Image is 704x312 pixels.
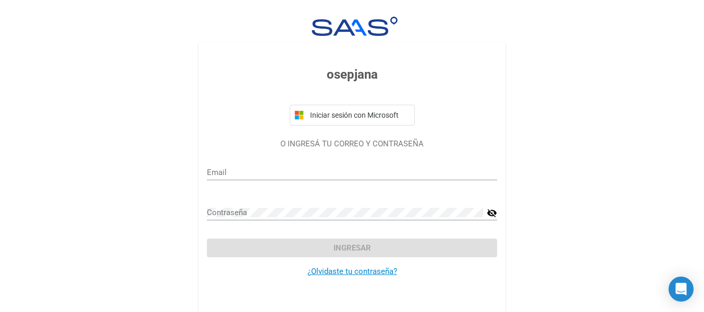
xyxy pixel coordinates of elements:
[207,65,497,84] h3: osepjana
[307,267,397,276] a: ¿Olvidaste tu contraseña?
[308,111,410,119] span: Iniciar sesión con Microsoft
[487,207,497,219] mat-icon: visibility_off
[290,105,415,126] button: Iniciar sesión con Microsoft
[669,277,694,302] div: Open Intercom Messenger
[334,243,371,253] span: Ingresar
[207,138,497,150] p: O INGRESÁ TU CORREO Y CONTRASEÑA
[207,239,497,257] button: Ingresar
